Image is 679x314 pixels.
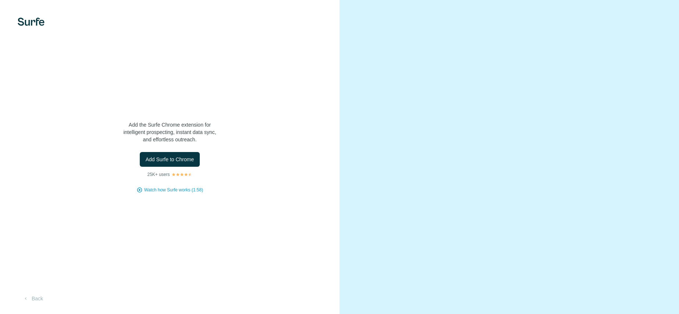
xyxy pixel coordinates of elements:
[147,171,170,178] p: 25K+ users
[18,18,45,26] img: Surfe's logo
[96,121,243,143] p: Add the Surfe Chrome extension for intelligent prospecting, instant data sync, and effortless out...
[171,172,192,177] img: Rating Stars
[96,86,243,115] h1: Let’s bring Surfe to your LinkedIn
[18,292,48,305] button: Back
[144,187,203,193] button: Watch how Surfe works (1:58)
[140,152,200,167] button: Add Surfe to Chrome
[146,156,194,163] span: Add Surfe to Chrome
